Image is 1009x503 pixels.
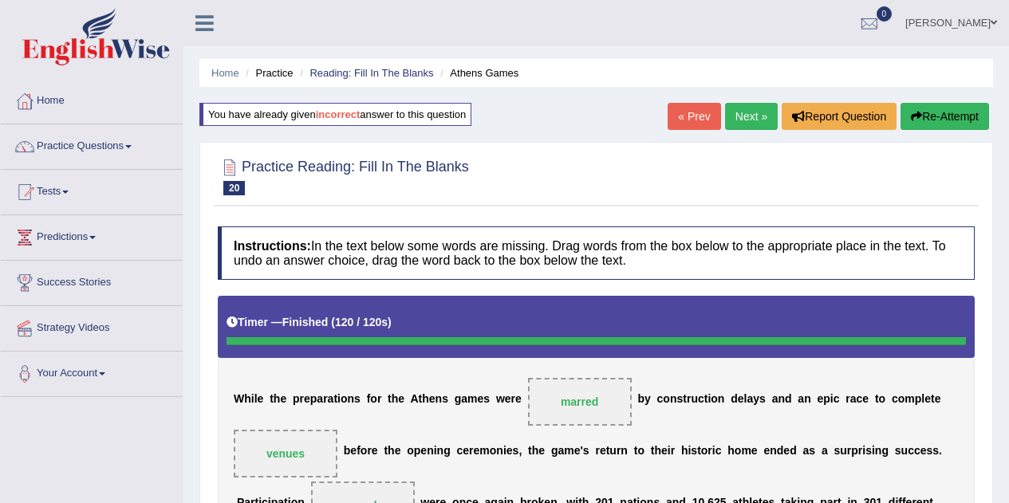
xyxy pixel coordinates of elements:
b: i [872,444,875,457]
b: t [270,392,274,405]
b: r [687,392,691,405]
b: s [834,444,840,457]
b: e [398,392,404,405]
b: o [701,444,708,457]
a: Strategy Videos [1,306,183,346]
b: n [875,444,882,457]
b: A [410,392,418,405]
b: e [420,444,427,457]
b: s [513,444,519,457]
b: e [751,444,758,457]
b: p [310,392,317,405]
a: Home [1,79,183,119]
b: s [809,444,815,457]
b: h [388,444,395,457]
b: t [704,392,708,405]
b: t [875,392,879,405]
strong: marred [561,395,598,408]
b: e [350,444,357,457]
b: i [251,392,254,405]
b: e [395,444,401,457]
b: g [443,444,451,457]
a: Success Stories [1,261,183,301]
b: s [676,392,683,405]
b: h [681,444,688,457]
b: n [437,444,444,457]
b: n [621,444,628,457]
b: o [637,444,644,457]
b: r [707,444,711,457]
b: o [490,444,497,457]
b: t [634,444,638,457]
a: « Prev [668,103,720,130]
b: n [718,392,725,405]
b: r [595,444,599,457]
b: Instructions: [234,239,311,253]
b: h [532,444,539,457]
a: Tests [1,170,183,210]
b: r [323,392,327,405]
b: u [609,444,617,457]
b: m [741,444,751,457]
b: r [858,444,862,457]
b: r [847,444,851,457]
a: Practice Questions [1,124,183,164]
b: e [817,392,823,405]
b: f [367,392,371,405]
b: s [932,444,939,457]
b: e [478,392,484,405]
b: a [747,392,753,405]
b: e [506,444,513,457]
b: r [469,444,473,457]
h4: In the text below some words are missing. Drag words from the box below to the appropriate place ... [218,226,975,280]
b: n [670,392,677,405]
a: Your Account [1,352,183,391]
b: c [892,392,898,405]
b: e [505,392,511,405]
b: t [697,444,701,457]
b: e [862,392,869,405]
b: r [300,392,304,405]
b: t [528,444,532,457]
strong: venues [266,447,305,460]
b: e [924,392,931,405]
b: ( [331,316,335,328]
b: p [414,444,421,457]
b: i [830,392,834,405]
b: o [898,392,905,405]
b: o [711,392,718,405]
b: l [921,392,924,405]
b: o [663,392,670,405]
b: t [419,392,423,405]
b: c [857,392,863,405]
b: a [772,392,778,405]
b: c [457,444,463,457]
b: o [735,444,742,457]
b: t [384,444,388,457]
b: r [617,444,621,457]
b: n [496,444,503,457]
b: a [328,392,334,405]
b: n [348,392,355,405]
b: r [511,392,515,405]
b: r [377,392,381,405]
b: n [427,444,434,457]
a: Next » [725,103,778,130]
b: o [341,392,348,405]
b: c [914,444,920,457]
b: s [691,444,697,457]
b: i [707,392,711,405]
b: e [783,444,790,457]
b: h [422,392,429,405]
b: e [574,444,581,457]
b: e [538,444,545,457]
b: t [606,444,610,457]
b: a [461,392,467,405]
a: Reading: Fill In The Blanks [309,67,433,79]
li: Practice [242,65,293,81]
b: i [712,444,715,457]
b: s [759,392,766,405]
b: c [715,444,722,457]
b: h [727,444,735,457]
a: Home [211,67,239,79]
